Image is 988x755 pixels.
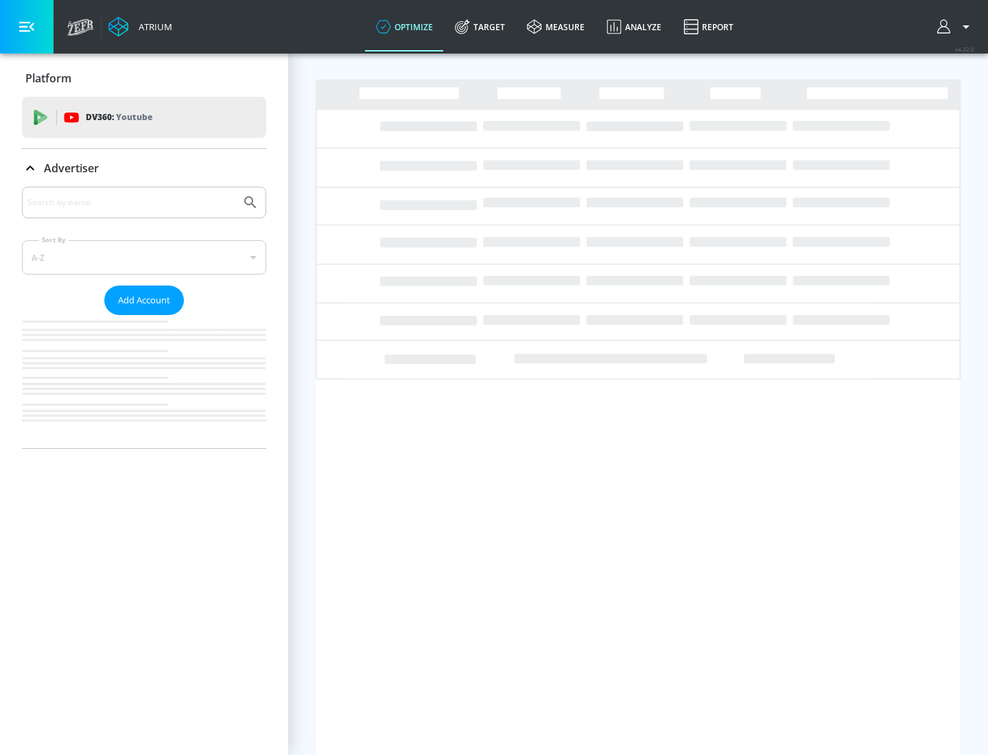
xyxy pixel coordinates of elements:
p: Advertiser [44,161,99,176]
div: Advertiser [22,187,266,448]
span: v 4.32.0 [955,45,974,53]
div: DV360: Youtube [22,97,266,138]
span: Add Account [118,292,170,308]
a: Analyze [596,2,672,51]
p: Platform [25,71,71,86]
input: Search by name [27,194,235,211]
label: Sort By [39,235,69,244]
div: Atrium [133,21,172,33]
nav: list of Advertiser [22,315,266,448]
button: Add Account [104,286,184,315]
a: Target [444,2,516,51]
p: DV360: [86,110,152,125]
p: Youtube [116,110,152,124]
a: Atrium [108,16,172,37]
div: A-Z [22,240,266,275]
div: Platform [22,59,266,97]
a: optimize [365,2,444,51]
a: Report [672,2,744,51]
a: measure [516,2,596,51]
div: Advertiser [22,149,266,187]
